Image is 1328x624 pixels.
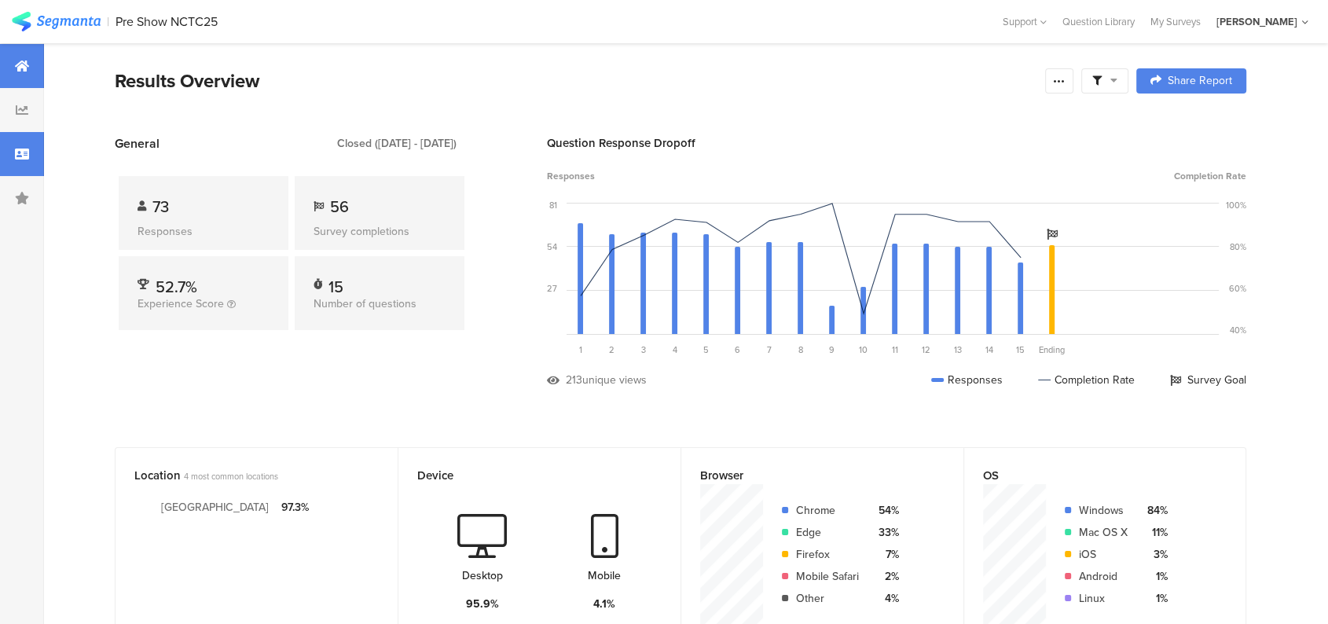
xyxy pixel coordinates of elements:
span: 1 [579,343,582,356]
div: Windows [1079,502,1128,519]
span: 11 [892,343,898,356]
div: iOS [1079,546,1128,563]
div: Mobile [588,567,621,584]
div: Question Response Dropoff [547,134,1246,152]
div: 4% [871,590,899,607]
div: 60% [1229,282,1246,295]
div: Mobile Safari [796,568,859,585]
span: 4 most common locations [184,470,278,483]
div: Android [1079,568,1128,585]
span: 15 [1016,343,1025,356]
div: Results Overview [115,67,1037,95]
div: 33% [871,524,899,541]
div: Responses [931,372,1003,388]
div: Completion Rate [1038,372,1135,388]
div: Edge [796,524,859,541]
div: 97.3% [281,499,309,516]
div: 54 [547,240,557,253]
span: 8 [798,343,803,356]
span: 3 [641,343,646,356]
div: 3% [1140,546,1168,563]
div: unique views [582,372,647,388]
span: 13 [954,343,962,356]
div: Responses [138,223,270,240]
div: Firefox [796,546,859,563]
div: 100% [1226,199,1246,211]
div: Location [134,467,353,484]
div: | [107,13,109,31]
span: 10 [859,343,868,356]
div: 15 [328,275,343,291]
span: 7 [767,343,772,356]
span: 12 [922,343,930,356]
span: Number of questions [314,295,416,312]
div: 213 [566,372,582,388]
div: Pre Show NCTC25 [116,14,218,29]
i: Survey Goal [1047,229,1058,240]
div: [PERSON_NAME] [1216,14,1297,29]
div: [GEOGRAPHIC_DATA] [161,499,269,516]
div: 80% [1230,240,1246,253]
span: 4 [673,343,677,356]
div: 1% [1140,590,1168,607]
div: 11% [1140,524,1168,541]
div: Desktop [462,567,503,584]
a: My Surveys [1143,14,1209,29]
div: 54% [871,502,899,519]
div: 27 [547,282,557,295]
div: OS [983,467,1201,484]
span: 56 [330,195,349,218]
span: Completion Rate [1174,169,1246,183]
div: 2% [871,568,899,585]
span: Share Report [1168,75,1232,86]
span: Responses [547,169,595,183]
div: Device [417,467,636,484]
span: 2 [609,343,614,356]
div: 81 [549,199,557,211]
div: Closed ([DATE] - [DATE]) [337,135,457,152]
div: Chrome [796,502,859,519]
a: Question Library [1055,14,1143,29]
div: Other [796,590,859,607]
div: Survey completions [314,223,446,240]
span: 73 [152,195,169,218]
span: 5 [703,343,709,356]
div: Browser [700,467,919,484]
div: Mac OS X [1079,524,1128,541]
span: 6 [735,343,740,356]
div: 1% [1140,568,1168,585]
div: 84% [1140,502,1168,519]
div: 95.9% [466,596,499,612]
div: 40% [1230,324,1246,336]
img: segmanta logo [12,12,101,31]
div: Linux [1079,590,1128,607]
div: Support [1003,9,1047,34]
div: Ending [1036,343,1068,356]
span: 52.7% [156,275,197,299]
div: 7% [871,546,899,563]
span: General [115,134,160,152]
div: 4.1% [593,596,615,612]
span: 14 [985,343,993,356]
span: 9 [829,343,835,356]
div: Survey Goal [1170,372,1246,388]
span: Experience Score [138,295,224,312]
